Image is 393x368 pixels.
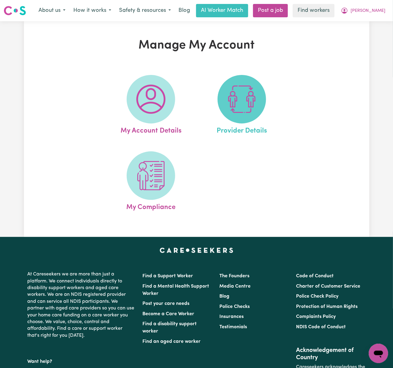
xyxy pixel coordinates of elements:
[219,284,251,289] a: Media Centre
[121,123,182,136] span: My Account Details
[143,339,201,344] a: Find an aged care worker
[217,123,267,136] span: Provider Details
[296,294,338,299] a: Police Check Policy
[219,304,250,309] a: Police Checks
[107,151,195,213] a: My Compliance
[296,314,336,319] a: Complaints Policy
[85,38,308,53] h1: Manage My Account
[219,274,249,279] a: The Founders
[160,248,233,253] a: Careseekers home page
[296,304,358,309] a: Protection of Human Rights
[4,5,26,16] img: Careseekers logo
[369,344,388,363] iframe: Button to launch messaging window
[143,322,197,334] a: Find a disability support worker
[143,284,209,296] a: Find a Mental Health Support Worker
[219,325,247,329] a: Testimonials
[115,4,175,17] button: Safety & resources
[296,347,365,361] h2: Acknowledgement of Country
[35,4,69,17] button: About us
[107,75,195,136] a: My Account Details
[196,4,248,17] a: AI Worker Match
[337,4,389,17] button: My Account
[4,4,26,18] a: Careseekers logo
[69,4,115,17] button: How it works
[253,4,288,17] a: Post a job
[198,75,285,136] a: Provider Details
[175,4,194,17] a: Blog
[296,325,346,329] a: NDIS Code of Conduct
[219,294,229,299] a: Blog
[28,268,135,341] p: At Careseekers we are more than just a platform. We connect individuals directly to disability su...
[143,301,190,306] a: Post your care needs
[351,8,385,14] span: [PERSON_NAME]
[293,4,335,17] a: Find workers
[143,274,193,279] a: Find a Support Worker
[143,312,195,316] a: Become a Care Worker
[219,314,244,319] a: Insurances
[296,274,334,279] a: Code of Conduct
[28,356,135,365] p: Want help?
[126,200,175,213] span: My Compliance
[296,284,360,289] a: Charter of Customer Service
